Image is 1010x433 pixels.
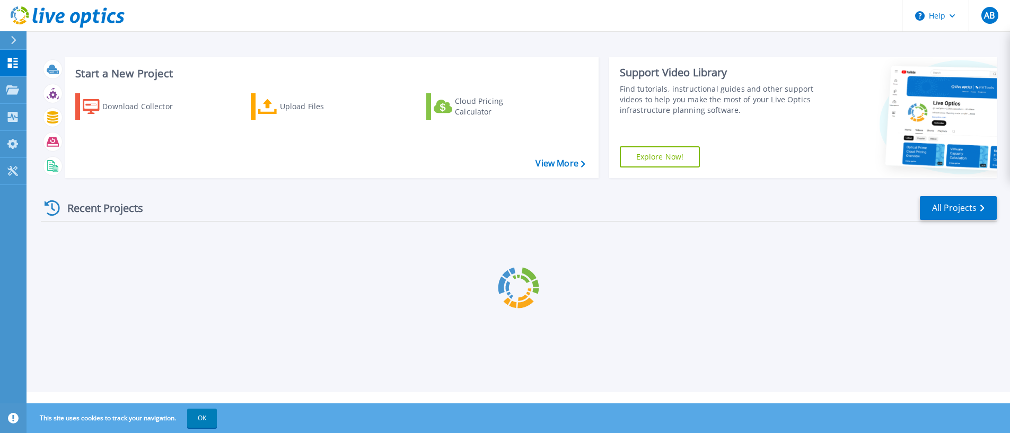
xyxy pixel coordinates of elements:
div: Recent Projects [41,195,157,221]
a: Upload Files [251,93,369,120]
div: Upload Files [280,96,365,117]
div: Support Video Library [620,66,818,79]
a: Explore Now! [620,146,700,167]
a: Download Collector [75,93,194,120]
div: Find tutorials, instructional guides and other support videos to help you make the most of your L... [620,84,818,116]
a: Cloud Pricing Calculator [426,93,544,120]
span: This site uses cookies to track your navigation. [29,409,217,428]
a: All Projects [920,196,997,220]
span: AB [984,11,995,20]
div: Cloud Pricing Calculator [455,96,540,117]
button: OK [187,409,217,428]
div: Download Collector [102,96,187,117]
h3: Start a New Project [75,68,585,79]
a: View More [535,158,585,169]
